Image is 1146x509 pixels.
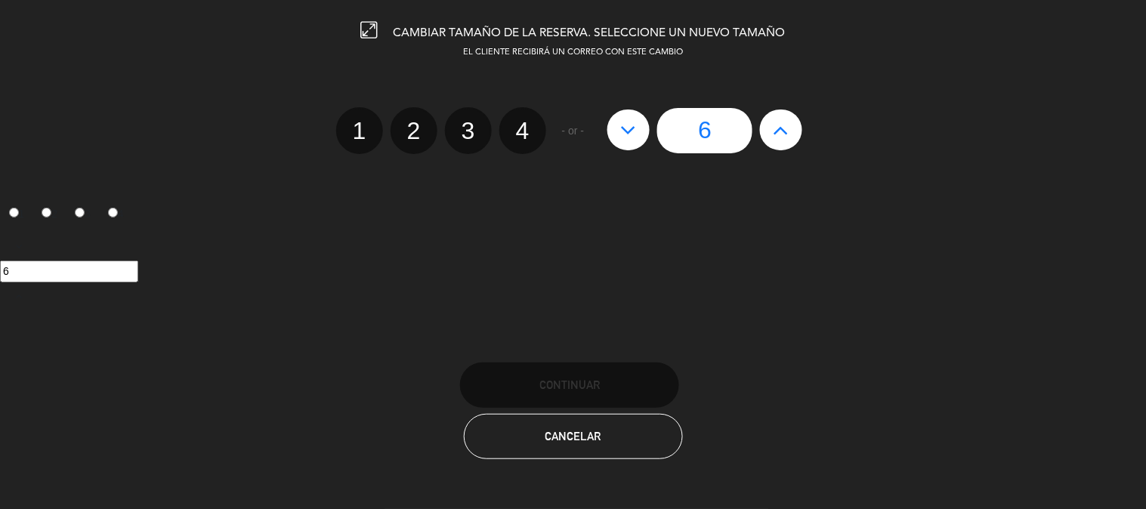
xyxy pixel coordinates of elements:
button: Cancelar [464,414,683,459]
span: CAMBIAR TAMAÑO DE LA RESERVA. SELECCIONE UN NUEVO TAMAÑO [394,27,786,39]
input: 4 [108,208,118,217]
label: 4 [499,107,546,154]
input: 1 [9,208,19,217]
button: Continuar [460,362,679,408]
input: 3 [75,208,85,217]
label: 1 [336,107,383,154]
label: 2 [391,107,437,154]
input: 2 [42,208,51,217]
label: 2 [33,202,66,227]
span: EL CLIENTE RECIBIRÁ UN CORREO CON ESTE CAMBIO [463,48,683,57]
span: Continuar [539,378,600,391]
span: - or - [562,122,585,140]
label: 4 [99,202,132,227]
label: 3 [445,107,492,154]
span: Cancelar [545,430,601,443]
label: 3 [66,202,100,227]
